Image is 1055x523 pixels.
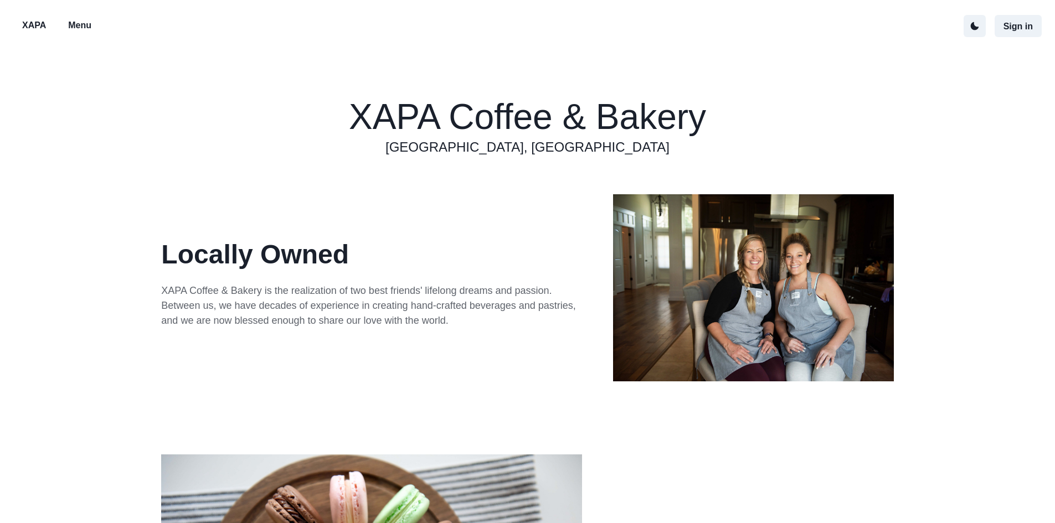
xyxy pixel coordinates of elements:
[613,194,894,381] img: xapa owners
[995,15,1042,37] button: Sign in
[349,97,706,138] h1: XAPA Coffee & Bakery
[68,19,91,32] p: Menu
[161,235,582,275] p: Locally Owned
[161,283,582,328] p: XAPA Coffee & Bakery is the realization of two best friends' lifelong dreams and passion. Between...
[22,19,46,32] p: XAPA
[964,15,986,37] button: active dark theme mode
[385,137,670,157] a: [GEOGRAPHIC_DATA], [GEOGRAPHIC_DATA]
